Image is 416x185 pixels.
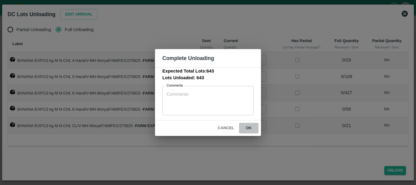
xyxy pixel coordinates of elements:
b: Lots Unloaded: 643 [162,75,204,80]
button: ok [239,123,259,133]
b: Expected Total Lots: 643 [162,69,214,73]
b: Complete Unloading [162,55,214,61]
label: Comments [167,83,183,88]
button: Cancel [215,123,237,133]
